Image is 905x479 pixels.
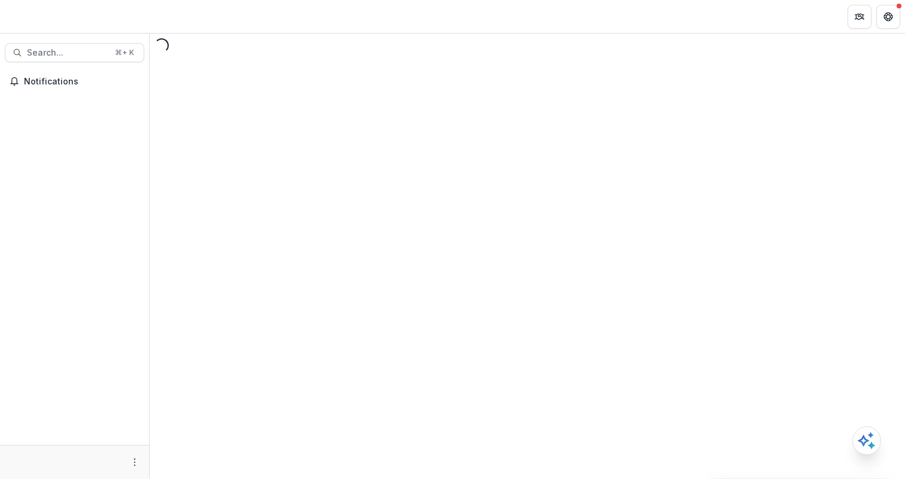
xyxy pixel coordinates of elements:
[24,77,139,87] span: Notifications
[5,43,144,62] button: Search...
[848,5,871,29] button: Partners
[876,5,900,29] button: Get Help
[113,46,136,59] div: ⌘ + K
[27,48,108,58] span: Search...
[852,426,881,455] button: Open AI Assistant
[5,72,144,91] button: Notifications
[127,455,142,469] button: More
